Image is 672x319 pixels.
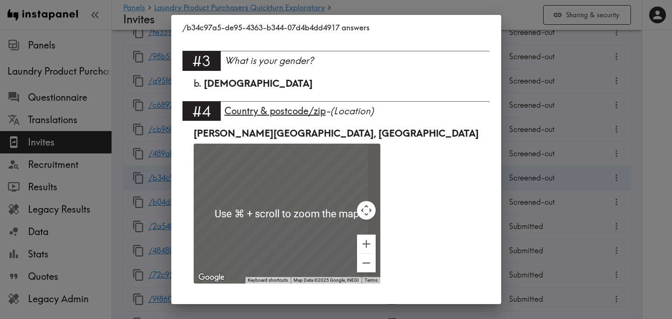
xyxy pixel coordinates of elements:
div: b. [194,77,479,90]
a: #4Country & postcode/zip-(Location) [182,101,490,127]
button: Zoom out [357,254,376,272]
button: Zoom in [357,235,376,253]
a: Terms (opens in new tab) [364,277,378,283]
img: Google [196,271,227,284]
div: #4 [182,101,221,121]
a: Open this area in Google Maps (opens a new window) [196,271,227,284]
a: #3What is your gender? [182,51,490,76]
div: What is your gender? [224,54,490,67]
div: [PERSON_NAME][GEOGRAPHIC_DATA], [GEOGRAPHIC_DATA] [194,127,479,140]
span: Country & postcode/zip [224,105,326,117]
button: Keyboard shortcuts [248,277,288,284]
button: Map camera controls [357,201,376,220]
div: #3 [182,51,221,70]
div: - (Location) [224,104,490,118]
h2: /b34c97a5-de95-4363-b344-07d4b4dd4917 answers [171,15,501,40]
span: [DEMOGRAPHIC_DATA] [204,77,313,89]
span: Map Data ©2025 Google, INEGI [294,277,359,283]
